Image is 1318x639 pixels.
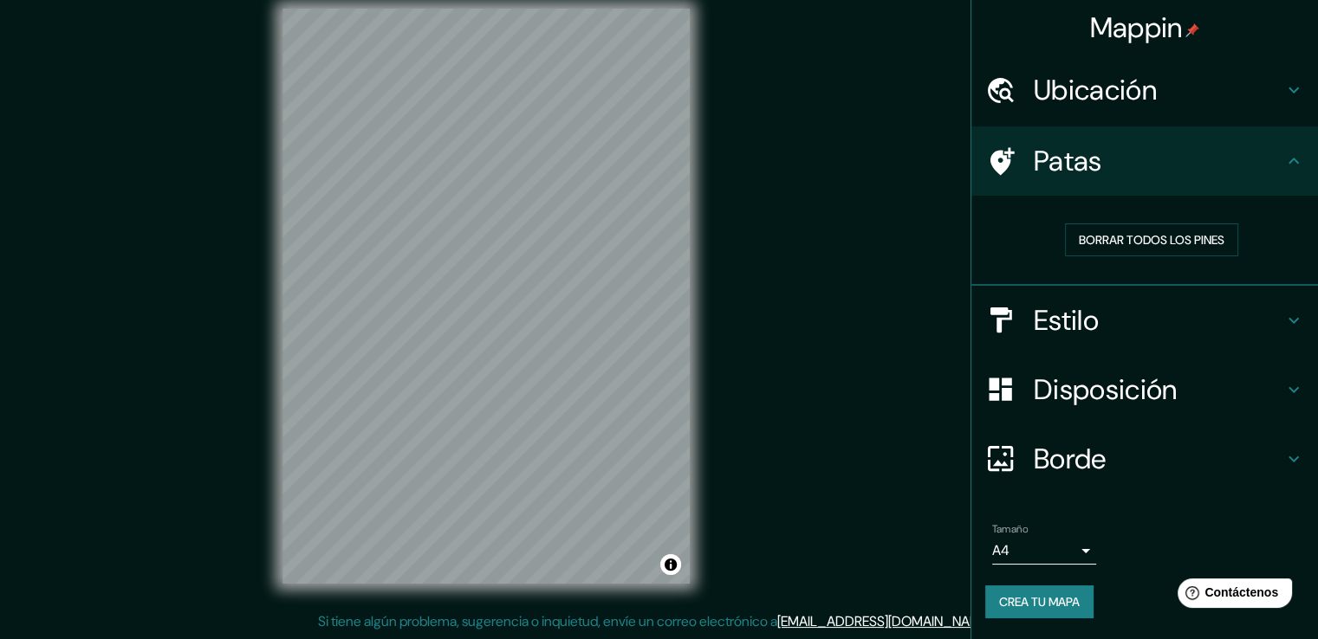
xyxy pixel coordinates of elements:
[992,541,1010,559] font: A4
[1034,302,1099,339] font: Estilo
[1065,223,1238,256] button: Borrar todos los pines
[1034,72,1157,108] font: Ubicación
[1185,23,1199,37] img: pin-icon.png
[1079,232,1224,248] font: Borrar todos los pines
[985,585,1094,618] button: Crea tu mapa
[1164,571,1299,620] iframe: Lanzador de widgets de ayuda
[777,612,991,630] a: [EMAIL_ADDRESS][DOMAIN_NAME]
[992,522,1028,536] font: Tamaño
[971,286,1318,355] div: Estilo
[1034,143,1102,179] font: Patas
[971,424,1318,494] div: Borde
[971,55,1318,125] div: Ubicación
[999,594,1080,610] font: Crea tu mapa
[971,355,1318,424] div: Disposición
[318,612,777,630] font: Si tiene algún problema, sugerencia o inquietud, envíe un correo electrónico a
[282,9,690,584] canvas: Mapa
[1034,371,1177,408] font: Disposición
[660,554,681,575] button: Activar o desactivar atribución
[1034,441,1107,477] font: Borde
[992,537,1096,565] div: A4
[1090,10,1183,46] font: Mappin
[971,126,1318,196] div: Patas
